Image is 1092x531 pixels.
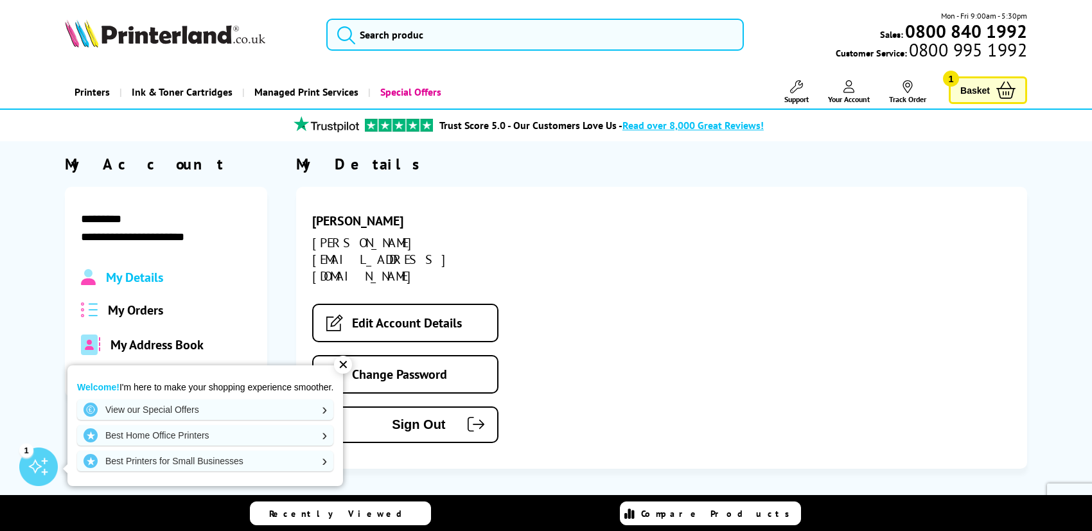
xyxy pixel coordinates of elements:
[77,381,333,393] p: I'm here to make your shopping experience smoother.
[81,302,98,317] img: all-order.svg
[132,76,233,109] span: Ink & Toner Cartridges
[949,76,1027,104] a: Basket 1
[641,508,797,519] span: Compare Products
[333,417,446,432] span: Sign Out
[312,234,543,284] div: [PERSON_NAME][EMAIL_ADDRESS][DOMAIN_NAME]
[960,82,990,99] span: Basket
[77,451,333,471] a: Best Printers for Small Businesses
[81,269,96,286] img: Profile.svg
[77,425,333,446] a: Best Home Office Printers
[108,302,163,318] span: My Orders
[784,80,809,104] a: Support
[828,94,870,104] span: Your Account
[312,213,543,229] div: [PERSON_NAME]
[65,19,310,50] a: Printerland Logo
[296,154,1027,174] div: My Details
[784,94,809,104] span: Support
[242,76,368,109] a: Managed Print Services
[907,44,1027,56] span: 0800 995 1992
[620,501,801,525] a: Compare Products
[903,25,1027,37] a: 0800 840 1992
[941,10,1027,22] span: Mon - Fri 9:00am - 5:30pm
[326,19,744,51] input: Search produc
[880,28,903,40] span: Sales:
[65,76,119,109] a: Printers
[77,382,119,392] strong: Welcome!
[943,71,959,87] span: 1
[312,406,498,443] button: Sign Out
[110,336,204,353] span: My Address Book
[905,19,1027,43] b: 0800 840 1992
[368,76,451,109] a: Special Offers
[889,80,926,104] a: Track Order
[312,355,498,394] a: Change Password
[106,269,163,286] span: My Details
[65,154,267,174] div: My Account
[836,44,1027,59] span: Customer Service:
[65,19,265,48] img: Printerland Logo
[439,119,764,132] a: Trust Score 5.0 - Our Customers Love Us -Read over 8,000 Great Reviews!
[334,356,352,374] div: ✕
[77,399,333,420] a: View our Special Offers
[312,304,498,342] a: Edit Account Details
[288,116,365,132] img: trustpilot rating
[119,76,242,109] a: Ink & Toner Cartridges
[365,119,433,132] img: trustpilot rating
[269,508,415,519] span: Recently Viewed
[81,335,100,355] img: address-book-duotone-solid.svg
[250,501,431,525] a: Recently Viewed
[19,443,33,457] div: 1
[828,80,870,104] a: Your Account
[622,119,764,132] span: Read over 8,000 Great Reviews!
